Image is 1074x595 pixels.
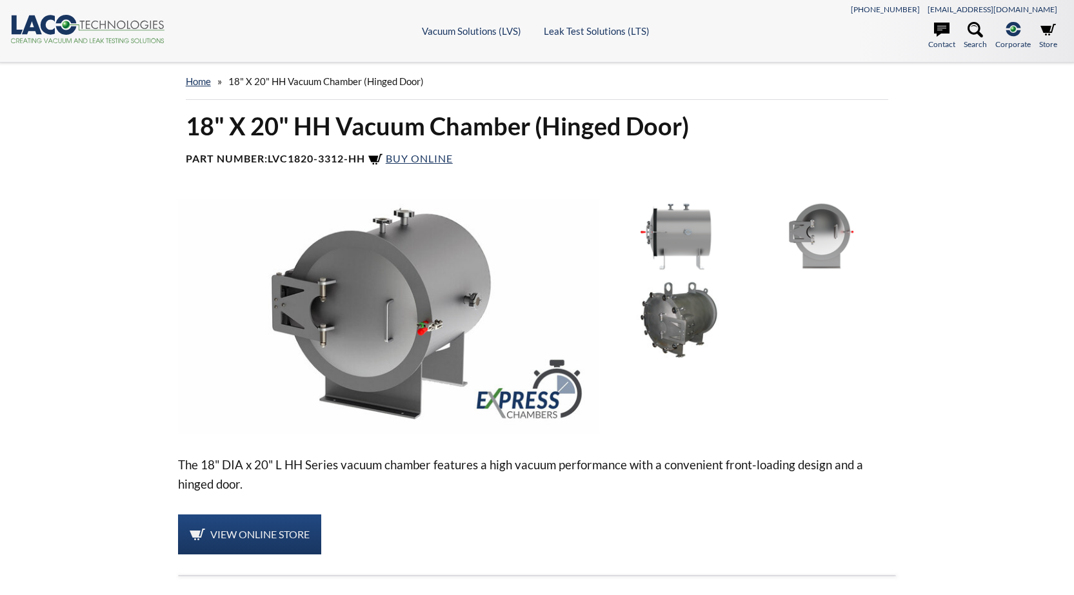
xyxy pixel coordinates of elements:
span: 18" X 20" HH Vacuum Chamber (Hinged Door) [228,75,424,87]
a: Vacuum Solutions (LVS) [422,25,521,37]
a: [EMAIL_ADDRESS][DOMAIN_NAME] [928,5,1057,14]
span: View Online Store [210,528,310,540]
a: [PHONE_NUMBER] [851,5,920,14]
span: Buy Online [386,152,453,164]
img: LVC1820-3312-HH Horizontal Express Chamber, angled view [178,199,599,434]
h4: Part Number: [186,152,889,168]
h1: 18" X 20" HH Vacuum Chamber (Hinged Door) [186,110,889,142]
a: Store [1039,22,1057,50]
a: Search [964,22,987,50]
span: Corporate [995,38,1031,50]
a: home [186,75,211,87]
img: LVC1820-3312-HH Horizontal Vacuum Chamber, side view [609,199,746,275]
b: LVC1820-3312-HH [268,152,365,164]
a: Leak Test Solutions (LTS) [544,25,650,37]
a: Contact [928,22,955,50]
p: The 18" DIA x 20" L HH Series vacuum chamber features a high vacuum performance with a convenient... [178,455,897,494]
img: LVC1820-3312-HH Vacuum Chamber, front view [753,199,890,275]
a: Buy Online [368,152,453,164]
div: » [186,63,889,100]
a: View Online Store [178,514,321,554]
img: Horizontal Vacuum Chamber with Custom Latches and Lifting Rings, angled view [609,282,746,358]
